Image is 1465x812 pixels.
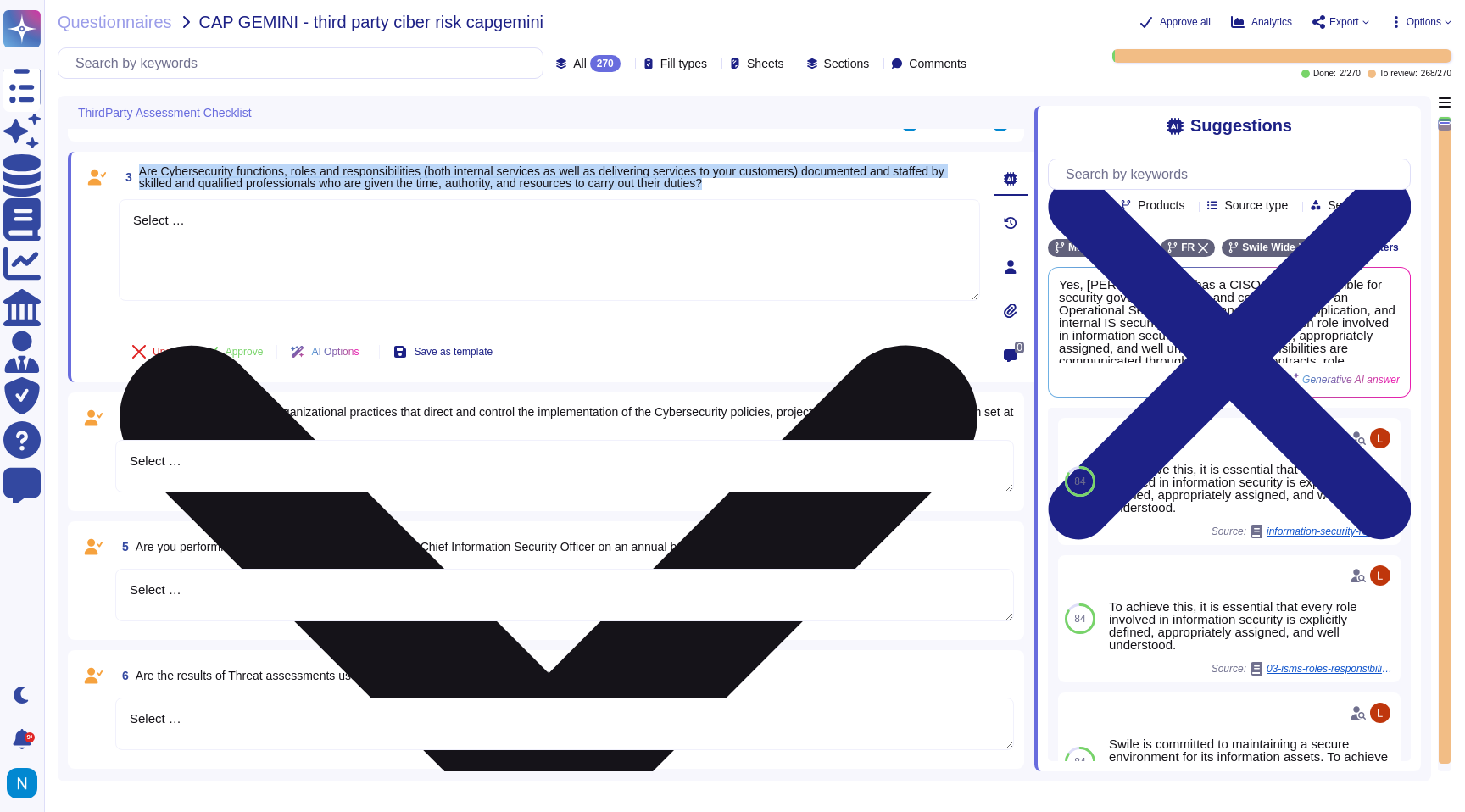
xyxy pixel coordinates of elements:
span: 84 [1074,757,1085,767]
span: Questionnaires [58,14,172,31]
span: To review: [1379,70,1418,78]
span: Export [1329,17,1359,27]
span: 03-isms-roles-responsibilities-and-authorities_EN.pdf [1267,664,1394,674]
textarea: Select … [119,199,980,301]
span: CAP GEMINI - third party ciber risk capgemini [199,14,543,31]
span: Are Cybersecurity functions, roles and responsibilities (both internal services as well as delive... [139,164,944,190]
span: 0 [1015,342,1024,353]
span: Done: [1313,70,1336,78]
span: 6 [115,670,129,681]
button: Analytics [1231,15,1292,29]
span: Sections [824,58,870,70]
div: To achieve this, it is essential that every role involved in information security is explicitly d... [1109,600,1394,651]
input: Search by keywords [67,48,543,78]
span: 84 [1074,476,1085,487]
div: 270 [590,55,621,72]
span: ThirdParty Assessment Checklist [78,107,252,119]
span: 4 [115,412,129,424]
span: 84 [1074,614,1085,624]
span: Source: [1212,662,1394,676]
span: 3 [119,171,132,183]
button: user [3,765,49,802]
img: user [1370,428,1390,448]
span: 2 / 270 [1340,70,1361,78]
img: user [1370,565,1390,586]
span: Fill types [660,58,707,70]
button: Approve all [1139,15,1211,29]
span: 5 [115,541,129,553]
img: user [7,768,37,798]
span: 268 / 270 [1421,70,1451,78]
span: Comments [909,58,966,70]
span: Options [1407,17,1441,27]
textarea: Select … [115,698,1014,750]
span: All [573,58,587,70]
span: Approve all [1160,17,1211,27]
span: Sheets [747,58,784,70]
textarea: Select … [115,569,1014,621]
div: 9+ [25,732,35,742]
textarea: Select … [115,440,1014,492]
img: user [1370,703,1390,723]
input: Search by keywords [1057,159,1410,189]
div: Swile is committed to maintaining a secure environment for its information assets. To achieve thi... [1109,737,1394,801]
span: Analytics [1251,17,1292,27]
